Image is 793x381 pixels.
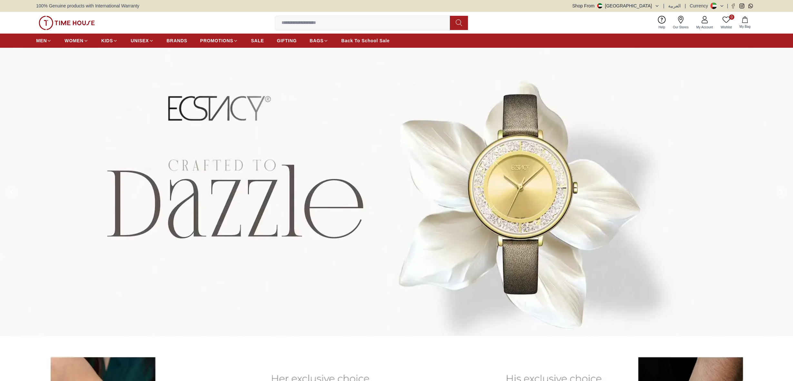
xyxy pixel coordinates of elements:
[668,3,681,9] button: العربية
[36,35,52,46] a: MEN
[748,4,753,8] a: Whatsapp
[36,3,139,9] span: 100% Genuine products with International Warranty
[717,15,736,31] a: 0Wishlist
[251,35,264,46] a: SALE
[251,37,264,44] span: SALE
[167,37,187,44] span: BRANDS
[731,4,736,8] a: Facebook
[656,25,668,30] span: Help
[690,3,711,9] div: Currency
[739,4,744,8] a: Instagram
[670,25,691,30] span: Our Stores
[310,35,328,46] a: BAGS
[685,3,686,9] span: |
[200,35,238,46] a: PROMOTIONS
[663,3,665,9] span: |
[64,37,84,44] span: WOMEN
[655,15,669,31] a: Help
[729,15,734,20] span: 0
[572,3,659,9] button: Shop From[GEOGRAPHIC_DATA]
[737,24,753,29] span: My Bag
[200,37,233,44] span: PROMOTIONS
[718,25,734,30] span: Wishlist
[341,35,390,46] a: Back To School Sale
[39,16,95,30] img: ...
[101,35,118,46] a: KIDS
[694,25,716,30] span: My Account
[727,3,728,9] span: |
[277,35,297,46] a: GIFTING
[36,37,47,44] span: MEN
[736,15,754,30] button: My Bag
[131,35,154,46] a: UNISEX
[310,37,323,44] span: BAGS
[597,3,602,8] img: United Arab Emirates
[64,35,88,46] a: WOMEN
[341,37,390,44] span: Back To School Sale
[131,37,149,44] span: UNISEX
[167,35,187,46] a: BRANDS
[101,37,113,44] span: KIDS
[277,37,297,44] span: GIFTING
[669,15,692,31] a: Our Stores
